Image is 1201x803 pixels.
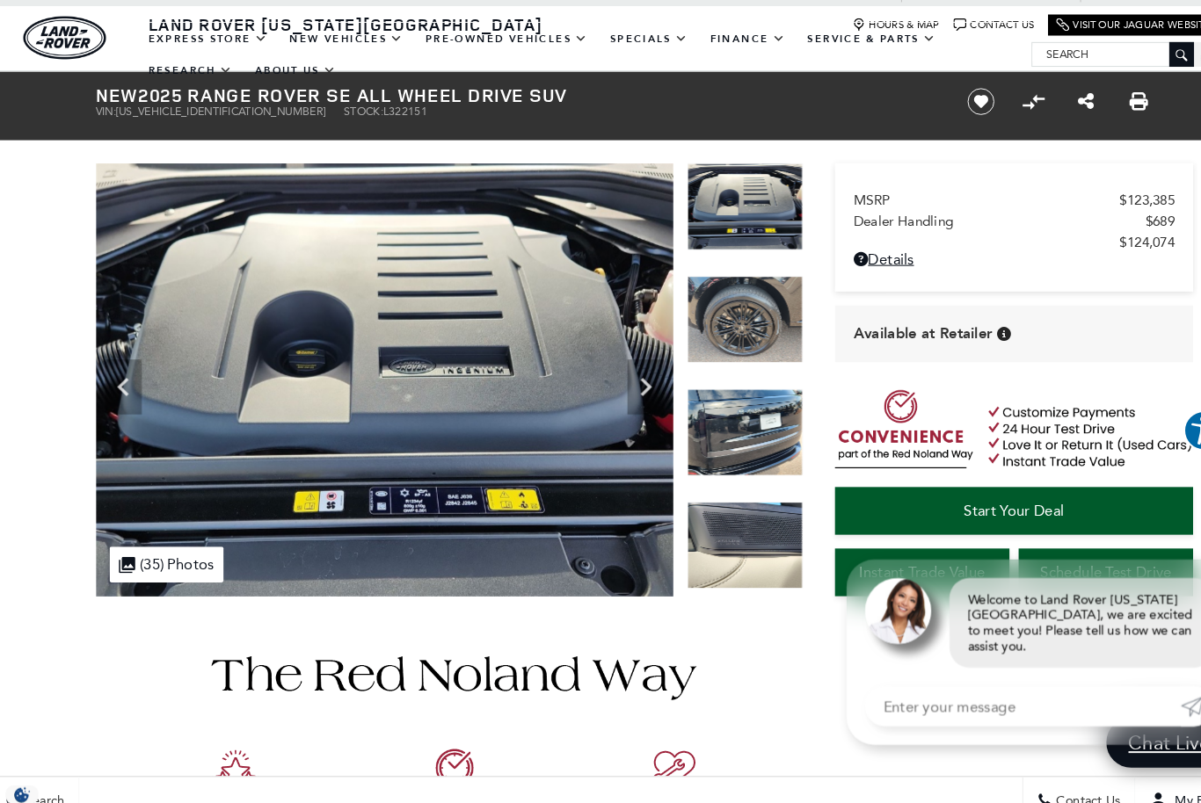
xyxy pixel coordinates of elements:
[836,672,1139,711] input: Enter your message
[666,387,776,471] img: New 2025 Santorini Black LAND ROVER SE image 33
[1095,759,1201,803] button: Open user profile menu
[983,540,1150,586] a: Schedule Test Drive
[30,31,109,72] img: Land Rover
[677,37,770,68] a: Finance
[1139,672,1170,711] a: Submit
[825,199,1132,214] a: MSRP $123,385
[30,31,109,72] a: land-rover
[581,37,677,68] a: Specials
[724,4,755,16] span: Sales
[99,116,119,128] span: VIN:
[929,3,1027,17] a: [PHONE_NUMBER]
[274,37,404,68] a: New Vehicles
[1056,4,1088,16] span: Parts
[836,568,899,632] img: Agent profile photo
[825,255,1132,271] a: Details
[666,496,776,579] img: New 2025 Santorini Black LAND ROVER SE image 34
[931,496,1027,512] span: Start Your Deal
[241,68,340,98] a: About Us
[666,171,776,255] img: New 2025 Santorini Black LAND ROVER SE image 31
[825,239,1132,255] a: $124,074
[1090,3,1188,17] a: [PHONE_NUMBER]
[962,329,975,342] div: Vehicle is in stock and ready for immediate delivery. Due to demand, availability is subject to c...
[1104,219,1132,235] span: $689
[917,568,1170,655] div: Welcome to Land Rover [US_STATE][GEOGRAPHIC_DATA], we are excited to meet you! Please tell us how...
[996,56,1150,77] input: Search
[825,219,1104,235] span: Dealer Handling
[1089,102,1107,123] a: Print this New 2025 Range Rover SE All Wheel Drive SUV
[113,539,222,573] div: (35) Photos
[1080,239,1132,255] span: $124,074
[825,325,957,344] span: Available at Retailer
[807,481,1150,527] a: Start Your Deal
[149,28,528,49] span: Land Rover [US_STATE][GEOGRAPHIC_DATA]
[13,4,341,16] a: [STREET_ADDRESS] • [US_STATE][GEOGRAPHIC_DATA], CO 80905
[375,116,417,128] span: L322151
[824,33,907,46] a: Hours & Map
[825,219,1132,235] a: Dealer Handling $689
[1015,774,1081,789] span: Contact Us
[9,767,49,785] section: Click to Open Cookie Consent Modal
[1141,409,1180,447] button: Explore your accessibility options
[99,94,140,118] strong: New
[119,116,319,128] span: [US_VEHICLE_IDENTIFICATION_NUMBER]
[921,33,998,46] a: Contact Us
[99,97,904,116] h1: 2025 Range Rover SE All Wheel Drive SUV
[807,540,974,586] a: Instant Trade Value
[108,359,143,412] div: Previous
[404,37,581,68] a: Pre-Owned Vehicles
[825,199,1080,214] span: MSRP
[1141,409,1180,451] aside: Accessibility Help Desk
[1125,774,1188,789] span: My Profile
[984,99,1010,126] button: Compare Vehicle
[9,767,49,785] img: Opt-Out Icon
[928,98,966,127] button: Save vehicle
[770,37,914,68] a: Service & Parts
[884,4,926,16] span: Service
[139,37,995,98] nav: Main Navigation
[608,359,644,412] div: Next
[758,3,855,17] a: [PHONE_NUMBER]
[1040,102,1056,123] a: Share this New 2025 Range Rover SE All Wheel Drive SUV
[139,37,274,68] a: EXPRESS STORE
[1080,199,1132,214] span: $123,385
[139,28,538,49] a: Land Rover [US_STATE][GEOGRAPHIC_DATA]
[1019,33,1167,46] a: Visit Our Jaguar Website
[99,171,652,586] img: New 2025 Santorini Black LAND ROVER SE image 31
[139,68,241,98] a: Research
[337,116,375,128] span: Stock:
[666,279,776,363] img: New 2025 Santorini Black LAND ROVER SE image 32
